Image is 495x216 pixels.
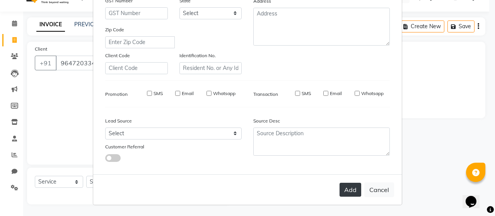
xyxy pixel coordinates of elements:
label: Email [330,90,342,97]
input: Client Code [105,62,168,74]
label: Client Code [105,52,130,59]
iframe: chat widget [463,185,487,208]
label: Email [182,90,194,97]
label: Whatsapp [361,90,384,97]
label: Identification No. [179,52,216,59]
label: Zip Code [105,26,124,33]
label: Customer Referral [105,143,144,150]
input: GST Number [105,7,168,19]
label: Whatsapp [213,90,236,97]
label: Source Desc [253,117,280,124]
label: Promotion [105,91,128,98]
label: SMS [154,90,163,97]
input: Enter Zip Code [105,36,175,48]
label: SMS [302,90,311,97]
label: Transaction [253,91,278,98]
button: Add [340,183,361,197]
label: Lead Source [105,117,132,124]
button: Cancel [364,182,394,197]
input: Resident No. or Any Id [179,62,242,74]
